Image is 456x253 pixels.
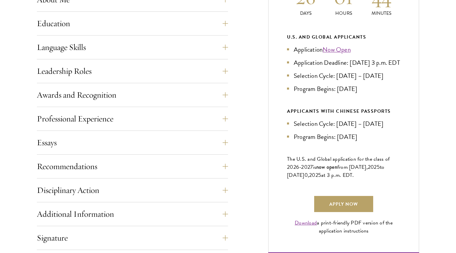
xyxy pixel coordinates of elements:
[287,163,384,179] span: to [DATE]
[287,58,400,67] li: Application Deadline: [DATE] 3 p.m. EDT
[37,135,228,151] button: Essays
[368,163,377,171] span: 202
[304,171,308,179] span: 0
[287,119,400,129] li: Selection Cycle: [DATE] – [DATE]
[313,163,316,171] span: is
[310,163,313,171] span: 7
[295,219,317,227] a: Download
[316,163,337,171] span: now open
[296,163,299,171] span: 6
[37,39,228,55] button: Language Skills
[37,63,228,79] button: Leadership Roles
[287,45,400,54] li: Application
[318,171,321,179] span: 5
[37,158,228,174] button: Recommendations
[287,84,400,94] li: Program Begins: [DATE]
[287,107,400,115] div: APPLICANTS WITH CHINESE PASSPORTS
[321,171,354,179] span: at 3 p.m. EDT.
[308,171,309,179] span: ,
[287,132,400,142] li: Program Begins: [DATE]
[37,230,228,246] button: Signature
[37,111,228,127] button: Professional Experience
[37,87,228,103] button: Awards and Recognition
[37,15,228,32] button: Education
[299,163,310,171] span: -202
[323,45,351,54] a: Now Open
[37,182,228,198] button: Disciplinary Action
[287,33,400,41] div: U.S. and Global Applicants
[287,219,400,235] div: a print-friendly PDF version of the application instructions
[287,155,390,171] span: The U.S. and Global application for the class of 202
[309,171,318,179] span: 202
[377,163,380,171] span: 5
[287,10,325,17] p: Days
[337,163,368,171] span: from [DATE],
[287,71,400,81] li: Selection Cycle: [DATE] – [DATE]
[362,10,400,17] p: Minutes
[325,10,363,17] p: Hours
[314,196,373,212] a: Apply Now
[37,206,228,222] button: Additional Information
